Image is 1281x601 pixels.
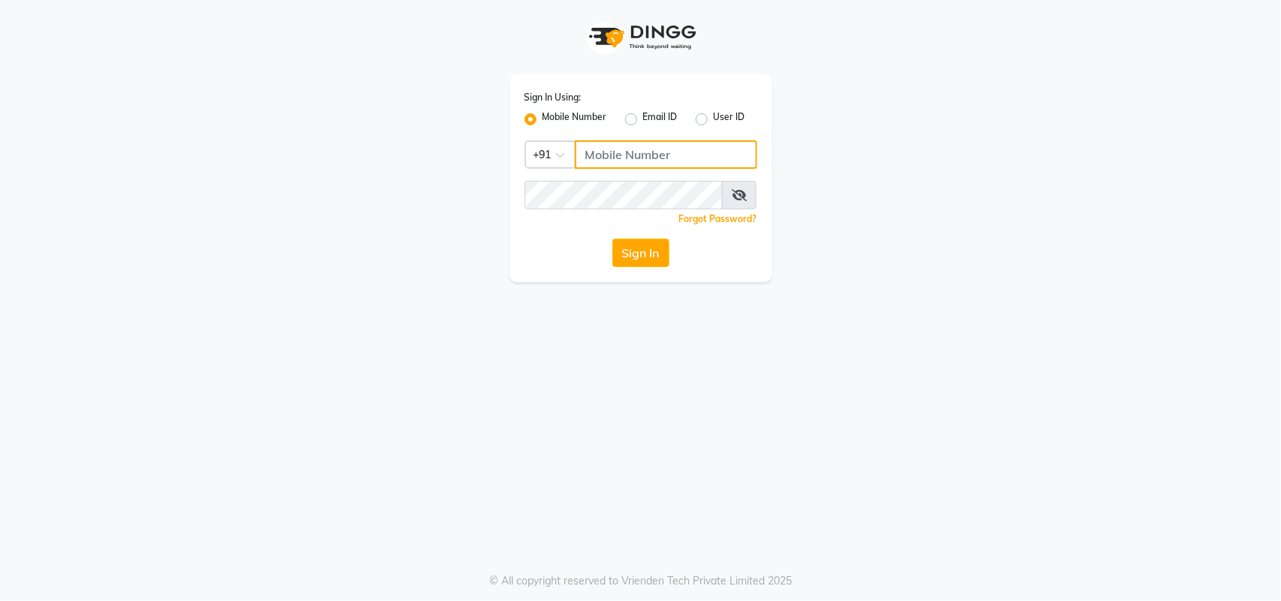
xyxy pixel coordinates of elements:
[525,91,582,104] label: Sign In Using:
[714,110,745,128] label: User ID
[575,140,757,169] input: Username
[679,213,757,224] a: Forgot Password?
[612,239,669,267] button: Sign In
[525,181,723,209] input: Username
[643,110,678,128] label: Email ID
[581,15,701,59] img: logo1.svg
[543,110,607,128] label: Mobile Number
